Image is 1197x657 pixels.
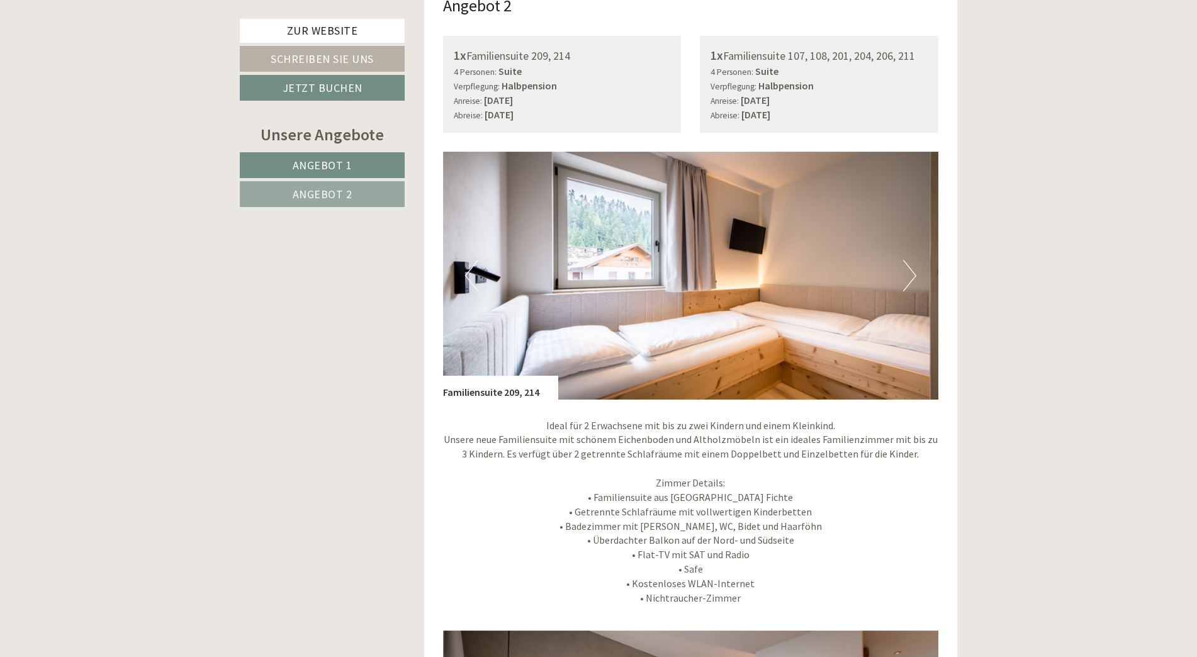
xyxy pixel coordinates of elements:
[302,61,477,70] small: 18:01
[240,75,405,101] a: Jetzt buchen
[758,79,814,92] b: Halbpension
[240,46,405,72] a: Schreiben Sie uns
[240,123,405,146] div: Unsere Angebote
[296,34,486,72] div: Guten Tag, wie können wir Ihnen helfen?
[454,67,497,77] small: 4 Personen:
[454,47,671,65] div: Familiensuite 209, 214
[502,79,557,92] b: Halbpension
[302,36,477,47] div: Sie
[443,376,558,400] div: Familiensuite 209, 214
[293,187,352,201] span: Angebot 2
[711,67,753,77] small: 4 Personen:
[711,47,723,63] b: 1x
[225,9,271,31] div: [DATE]
[711,81,756,92] small: Verpflegung:
[498,65,522,77] b: Suite
[711,47,928,65] div: Familiensuite 107, 108, 201, 204, 206, 211
[741,94,770,106] b: [DATE]
[454,96,482,106] small: Anreise:
[903,260,916,291] button: Next
[443,418,939,605] p: Ideal für 2 Erwachsene mit bis zu zwei Kindern und einem Kleinkind. Unsere neue Familiensuite mit...
[454,110,483,121] small: Abreise:
[711,110,739,121] small: Abreise:
[454,81,500,92] small: Verpflegung:
[293,158,352,172] span: Angebot 1
[485,108,514,121] b: [DATE]
[741,108,770,121] b: [DATE]
[484,94,513,106] b: [DATE]
[755,65,778,77] b: Suite
[711,96,739,106] small: Anreise:
[443,152,939,400] img: image
[454,47,466,63] b: 1x
[240,19,405,43] a: Zur Website
[465,260,478,291] button: Previous
[415,328,496,354] button: Senden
